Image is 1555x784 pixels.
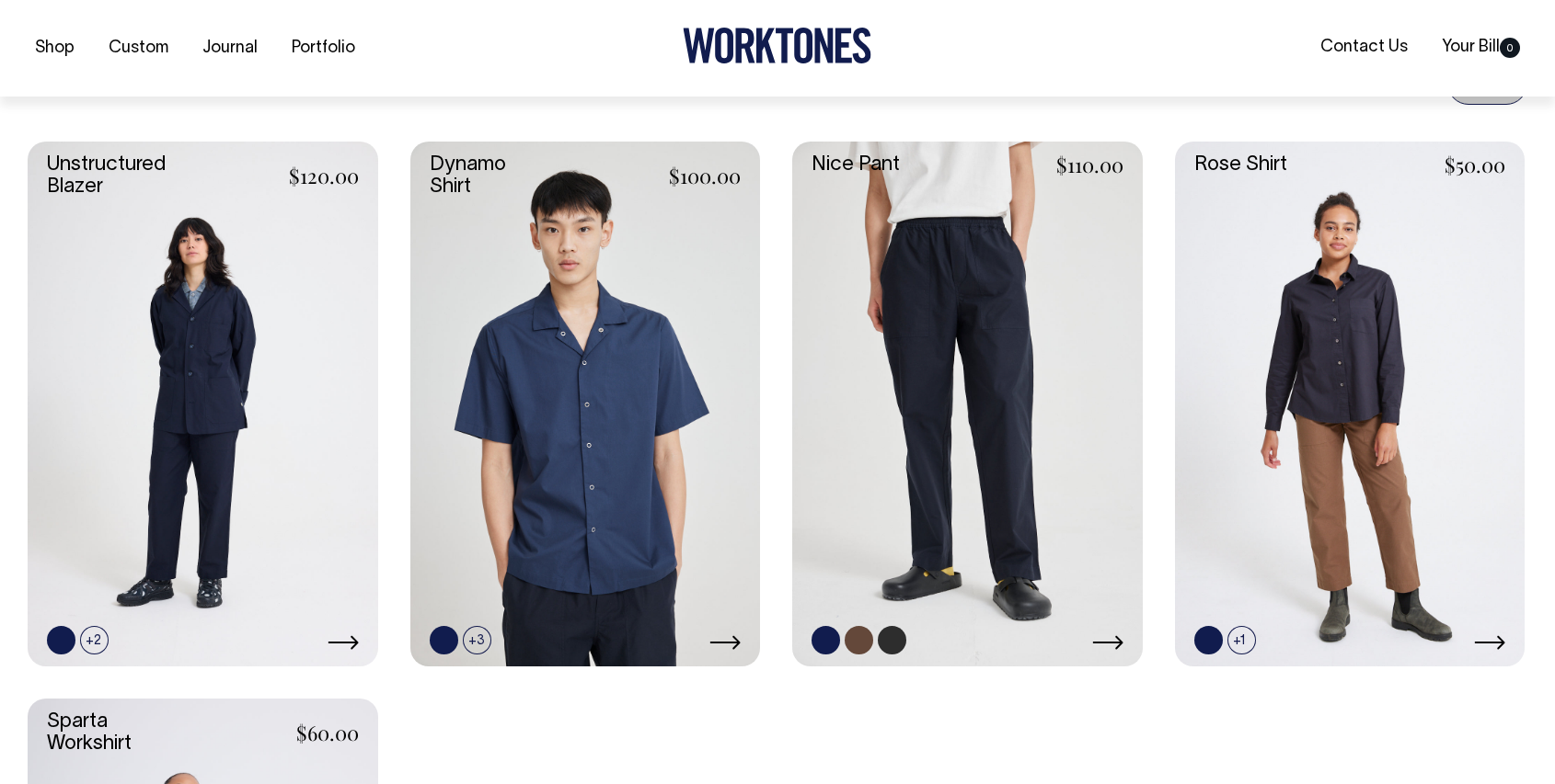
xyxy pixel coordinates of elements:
[195,33,265,63] a: Journal
[1434,32,1527,62] a: Your Bill0
[1227,626,1256,654] span: +1
[463,626,491,654] span: +3
[284,33,363,63] a: Portfolio
[28,33,82,63] a: Shop
[1500,38,1520,58] span: 0
[101,33,176,63] a: Custom
[80,626,109,654] span: +2
[1313,32,1415,62] a: Contact Us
